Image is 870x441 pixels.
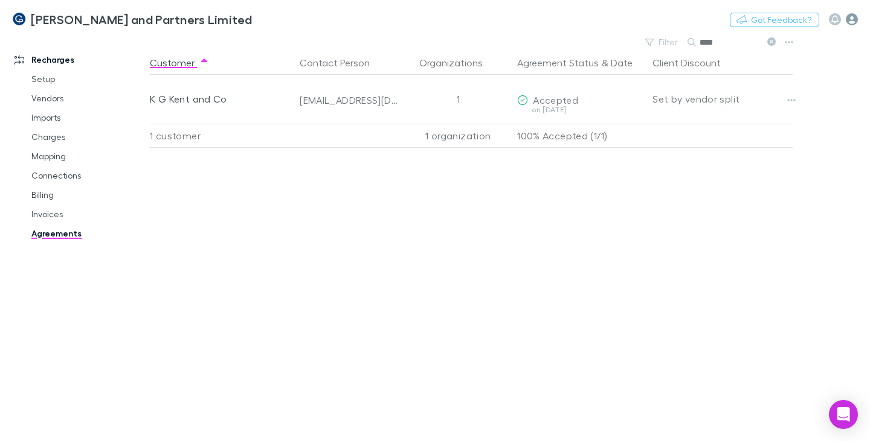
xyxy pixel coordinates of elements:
a: Agreements [19,224,156,243]
div: K G Kent and Co [150,75,290,123]
div: 1 customer [150,124,295,148]
a: Invoices [19,205,156,224]
button: Agreement Status [517,51,599,75]
a: Billing [19,185,156,205]
div: 1 organization [404,124,512,148]
a: Mapping [19,147,156,166]
div: 1 [404,75,512,123]
a: Vendors [19,89,156,108]
button: Date [611,51,633,75]
a: Connections [19,166,156,185]
a: Setup [19,69,156,89]
a: [PERSON_NAME] and Partners Limited [5,5,260,34]
div: Open Intercom Messenger [829,400,858,429]
button: Contact Person [300,51,384,75]
button: Organizations [419,51,497,75]
a: Charges [19,127,156,147]
span: Accepted [533,94,578,106]
a: Imports [19,108,156,127]
div: [EMAIL_ADDRESS][DOMAIN_NAME] [300,94,399,106]
div: Set by vendor split [652,75,793,123]
p: 100% Accepted (1/1) [517,124,643,147]
div: on [DATE] [517,106,643,113]
a: Recharges [2,50,156,69]
button: Filter [639,35,685,49]
button: Client Discount [652,51,735,75]
button: Got Feedback? [730,13,819,27]
button: Customer [150,51,209,75]
div: & [517,51,643,75]
img: Coates and Partners Limited's Logo [12,12,26,27]
h3: [PERSON_NAME] and Partners Limited [31,12,253,27]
